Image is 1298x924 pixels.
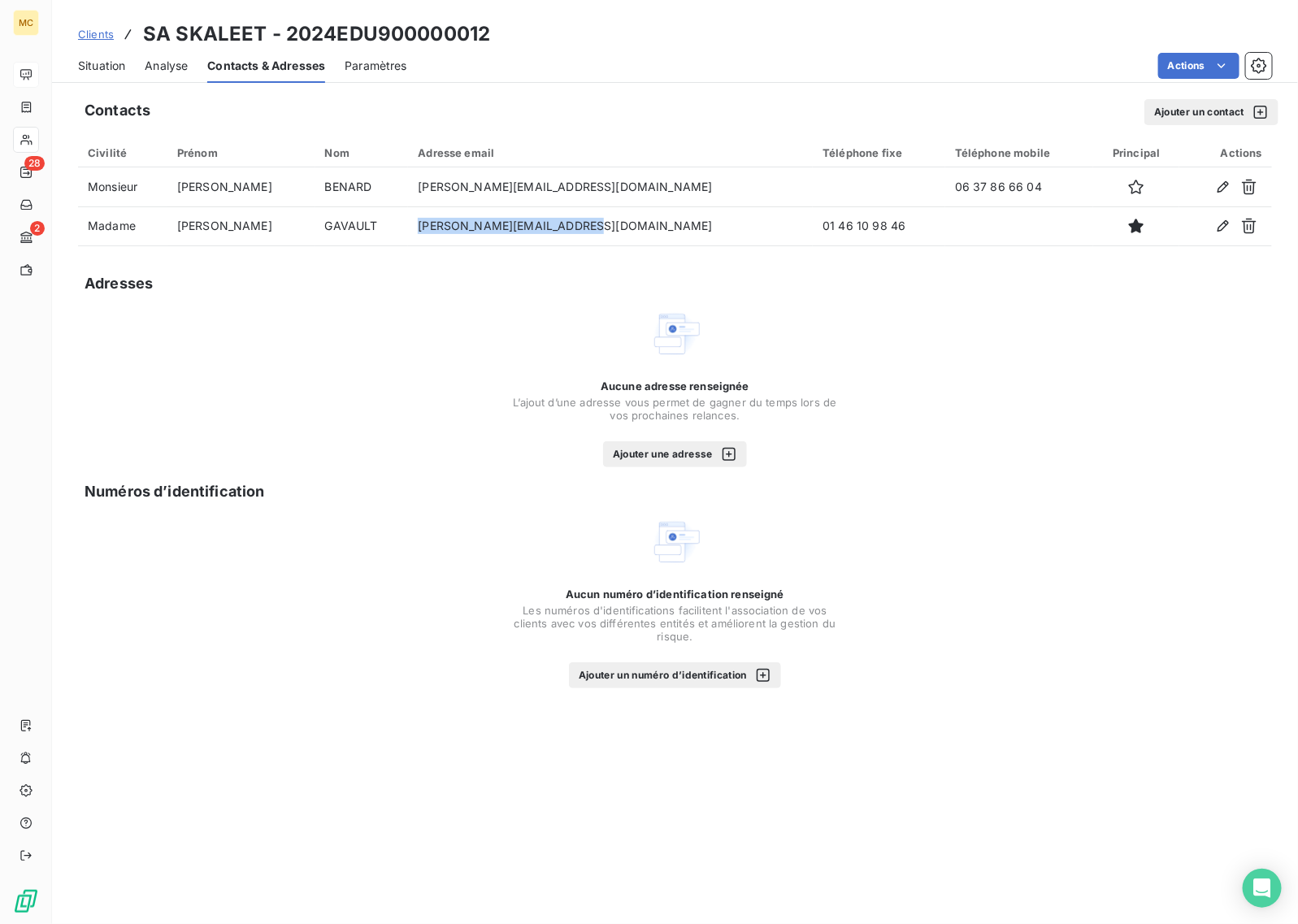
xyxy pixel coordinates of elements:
[513,604,838,643] span: Les numéros d'identifications facilitent l'association de vos clients avec vos différentes entité...
[325,146,399,159] div: Nom
[945,167,1093,206] td: 06 37 86 66 04
[13,224,38,250] a: 2
[649,308,701,360] img: Empty state
[649,516,701,568] img: Empty state
[78,206,167,245] td: Madame
[167,167,315,206] td: [PERSON_NAME]
[145,58,188,74] span: Analyse
[85,99,150,122] h5: Contacts
[1158,53,1239,79] button: Actions
[1189,146,1262,159] div: Actions
[24,156,45,171] span: 28
[408,167,813,206] td: [PERSON_NAME][EMAIL_ADDRESS][DOMAIN_NAME]
[345,58,407,74] span: Paramètres
[1243,869,1282,908] div: Open Intercom Messenger
[13,159,38,185] a: 28
[955,146,1083,159] div: Téléphone mobile
[13,888,39,914] img: Logo LeanPay
[601,380,749,393] span: Aucune adresse renseignée
[177,146,306,159] div: Prénom
[207,58,325,74] span: Contacts & Adresses
[78,28,114,41] span: Clients
[418,146,803,159] div: Adresse email
[315,206,409,245] td: GAVAULT
[1144,99,1278,125] button: Ajouter un contact
[78,26,114,42] a: Clients
[408,206,813,245] td: [PERSON_NAME][EMAIL_ADDRESS][DOMAIN_NAME]
[569,662,781,688] button: Ajouter un numéro d’identification
[813,206,945,245] td: 01 46 10 98 46
[78,58,125,74] span: Situation
[566,588,784,601] span: Aucun numéro d’identification renseigné
[78,167,167,206] td: Monsieur
[88,146,158,159] div: Civilité
[13,10,39,36] div: MC
[823,146,936,159] div: Téléphone fixe
[30,221,45,236] span: 2
[603,441,747,467] button: Ajouter une adresse
[85,480,265,503] h5: Numéros d’identification
[1103,146,1170,159] div: Principal
[143,20,490,49] h3: SA SKALEET - 2024EDU900000012
[167,206,315,245] td: [PERSON_NAME]
[85,272,153,295] h5: Adresses
[315,167,409,206] td: BENARD
[513,396,838,422] span: L’ajout d’une adresse vous permet de gagner du temps lors de vos prochaines relances.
